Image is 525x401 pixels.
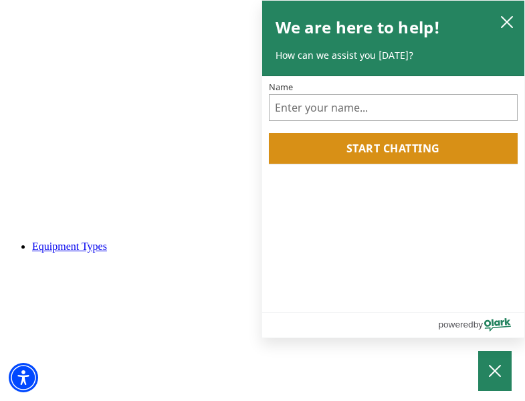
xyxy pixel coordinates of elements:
p: How can we assist you [DATE]? [276,49,512,62]
a: Equipment Types [32,241,107,252]
button: Start chatting [269,133,518,164]
h2: We are here to help! [276,14,441,41]
input: Name [269,94,518,121]
button: Close Chatbox [478,351,512,391]
span: by [474,316,483,333]
a: Powered by Olark [438,313,524,338]
div: Accessibility Menu [9,363,38,392]
span: powered [438,316,473,333]
label: Name [269,83,518,92]
button: close chatbox [496,12,518,32]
